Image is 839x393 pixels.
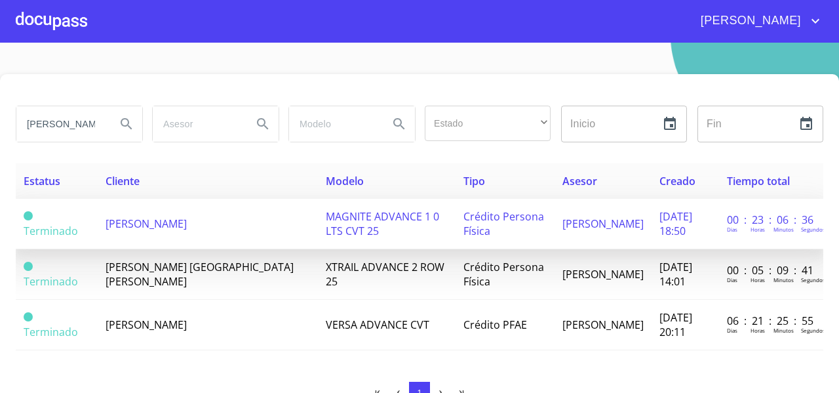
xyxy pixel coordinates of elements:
[24,262,33,271] span: Terminado
[773,226,794,233] p: Minutos
[691,10,808,31] span: [PERSON_NAME]
[659,260,692,289] span: [DATE] 14:01
[659,310,692,339] span: [DATE] 20:11
[289,106,378,142] input: search
[24,211,33,220] span: Terminado
[106,318,187,332] span: [PERSON_NAME]
[727,226,737,233] p: Dias
[801,276,825,283] p: Segundos
[24,325,78,339] span: Terminado
[751,327,765,334] p: Horas
[659,174,695,188] span: Creado
[801,327,825,334] p: Segundos
[463,318,527,332] span: Crédito PFAE
[24,312,33,321] span: Terminado
[106,260,294,289] span: [PERSON_NAME] [GEOGRAPHIC_DATA][PERSON_NAME]
[801,226,825,233] p: Segundos
[326,260,444,289] span: XTRAIL ADVANCE 2 ROW 25
[326,318,429,332] span: VERSA ADVANCE CVT
[106,174,140,188] span: Cliente
[751,226,765,233] p: Horas
[691,10,823,31] button: account of current user
[383,108,415,140] button: Search
[463,209,544,238] span: Crédito Persona Física
[562,217,644,231] span: [PERSON_NAME]
[463,174,485,188] span: Tipo
[24,224,78,238] span: Terminado
[773,276,794,283] p: Minutos
[326,174,364,188] span: Modelo
[24,274,78,289] span: Terminado
[153,106,242,142] input: search
[326,209,439,238] span: MAGNITE ADVANCE 1 0 LTS CVT 25
[463,260,544,289] span: Crédito Persona Física
[727,314,815,328] p: 06 : 21 : 25 : 55
[773,327,794,334] p: Minutos
[727,174,790,188] span: Tiempo total
[16,106,106,142] input: search
[106,217,187,231] span: [PERSON_NAME]
[562,267,644,281] span: [PERSON_NAME]
[562,174,597,188] span: Asesor
[751,276,765,283] p: Horas
[727,276,737,283] p: Dias
[727,213,815,227] p: 00 : 23 : 06 : 36
[425,106,551,141] div: ​
[562,318,644,332] span: [PERSON_NAME]
[659,209,692,238] span: [DATE] 18:50
[727,263,815,278] p: 00 : 05 : 09 : 41
[24,174,60,188] span: Estatus
[111,108,142,140] button: Search
[247,108,279,140] button: Search
[727,327,737,334] p: Dias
